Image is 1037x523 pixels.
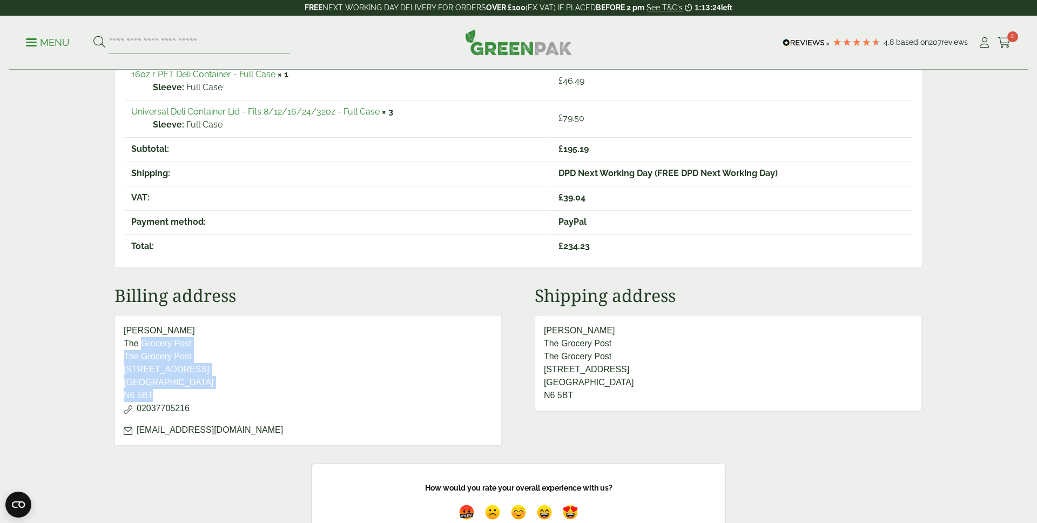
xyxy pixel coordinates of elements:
[305,3,322,12] strong: FREE
[558,192,563,203] span: £
[929,38,941,46] span: 207
[884,38,896,46] span: 4.8
[465,29,572,55] img: GreenPak Supplies
[552,210,912,233] td: PayPal
[153,81,544,94] p: Full Case
[131,106,380,117] a: Universal Deli Container Lid - Fits 8/12/16/24/32oz - Full Case
[26,36,70,47] a: Menu
[124,424,493,437] p: [EMAIL_ADDRESS][DOMAIN_NAME]
[535,315,922,412] address: [PERSON_NAME] The Grocery Post The Grocery Post [STREET_ADDRESS] [GEOGRAPHIC_DATA] N6 5BT
[125,210,551,233] th: Payment method:
[998,37,1011,48] i: Cart
[534,502,555,522] img: emoji
[558,76,563,86] span: £
[978,37,991,48] i: My Account
[382,106,393,117] strong: × 3
[125,186,551,209] th: VAT:
[558,192,585,203] span: 39.04
[832,37,881,47] div: 4.79 Stars
[486,3,526,12] strong: OVER £100
[153,118,184,131] strong: Sleeve:
[783,39,830,46] img: REVIEWS.io
[998,35,1011,51] a: 0
[695,3,720,12] span: 1:13:24
[115,315,502,446] address: [PERSON_NAME] The Grocery Post The Grocery Post [STREET_ADDRESS] [GEOGRAPHIC_DATA] N6 5BT
[558,144,563,154] span: £
[552,162,912,185] td: DPD Next Working Day (FREE DPD Next Working Day)
[1007,31,1018,42] span: 0
[131,69,275,79] a: 16oz r PET Deli Container - Full Case
[896,38,929,46] span: Based on
[941,38,968,46] span: reviews
[115,285,502,306] h2: Billing address
[125,162,551,185] th: Shipping:
[278,69,288,79] strong: × 1
[558,113,563,123] span: £
[153,118,544,131] p: Full Case
[558,113,584,123] bdi: 79.50
[596,3,644,12] strong: BEFORE 2 pm
[482,502,503,522] img: emoji
[125,137,551,160] th: Subtotal:
[124,402,493,415] p: 02037705216
[125,234,551,258] th: Total:
[558,144,589,154] span: 195.19
[26,36,70,49] p: Menu
[558,76,584,86] bdi: 46.49
[508,502,529,522] img: emoji
[560,502,581,522] img: emoji
[456,502,477,522] img: emoji
[5,492,31,518] button: Open CMP widget
[647,3,683,12] a: See T&C's
[535,285,922,306] h2: Shipping address
[558,241,590,251] span: 234.23
[153,81,184,94] strong: Sleeve:
[558,241,563,251] span: £
[721,3,732,12] span: left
